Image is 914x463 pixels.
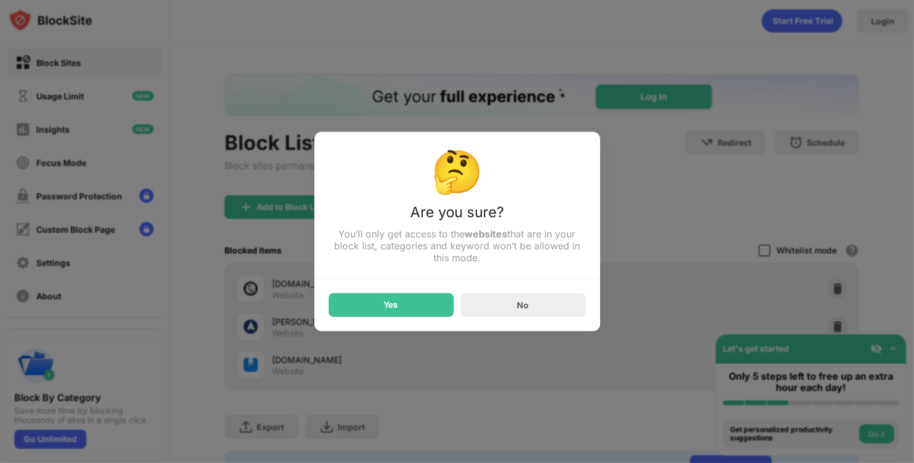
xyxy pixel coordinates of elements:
div: Are you sure? [329,204,586,229]
div: 🤔 [329,146,586,197]
div: You’ll only get access to the that are in your block list, categories and keyword won’t be allowe... [329,229,586,264]
div: No [517,300,529,310]
div: Yes [384,301,398,310]
strong: websites [465,229,508,240]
